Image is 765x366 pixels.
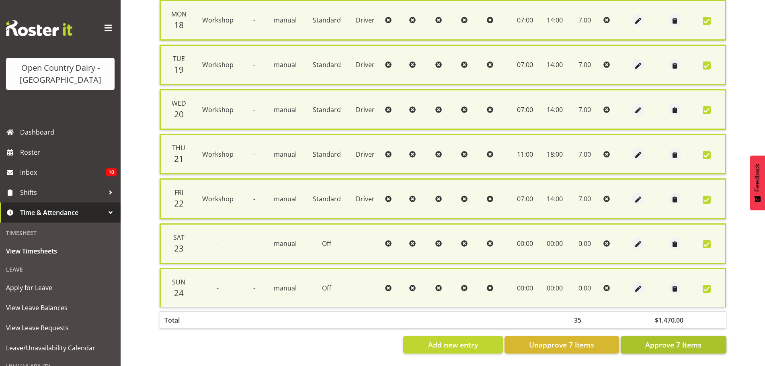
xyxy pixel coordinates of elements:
span: Fri [174,188,183,197]
span: Leave/Unavailability Calendar [6,342,115,354]
a: View Leave Requests [2,318,119,338]
td: 7.00 [569,89,600,130]
span: Feedback [754,164,761,192]
span: - [253,239,255,248]
span: Unapprove 7 Items [529,339,594,350]
span: - [253,150,255,159]
td: 07:00 [510,178,540,219]
td: Off [304,223,349,264]
span: 19 [174,64,184,75]
img: Rosterit website logo [6,20,72,36]
span: Workshop [202,150,234,159]
div: Timesheet [2,225,119,241]
span: 18 [174,19,184,31]
td: 18:00 [540,134,569,174]
th: Total [160,311,193,328]
span: Tue [173,54,185,63]
td: 07:00 [510,45,540,85]
td: 7.00 [569,45,600,85]
span: - [253,60,255,69]
span: Inbox [20,166,106,178]
span: - [217,284,219,292]
th: 35 [569,311,600,328]
span: Mon [171,10,187,18]
button: Approve 7 Items [621,336,726,354]
span: 22 [174,198,184,209]
button: Unapprove 7 Items [505,336,619,354]
span: Apply for Leave [6,282,115,294]
td: Standard [304,134,349,174]
span: Approve 7 Items [645,339,701,350]
span: Workshop [202,194,234,203]
td: 7.00 [569,178,600,219]
button: Feedback - Show survey [750,155,765,210]
span: - [253,105,255,114]
span: manual [274,60,297,69]
span: manual [274,16,297,25]
span: Roster [20,146,117,158]
span: - [253,16,255,25]
div: Leave [2,261,119,278]
span: manual [274,194,297,203]
th: $1,470.00 [650,311,699,328]
span: Workshop [202,16,234,25]
span: Driver [356,16,375,25]
span: 23 [174,243,184,254]
td: 00:00 [510,223,540,264]
span: - [253,284,255,292]
span: Sun [172,278,185,286]
td: 07:00 [510,89,540,130]
span: manual [274,239,297,248]
span: manual [274,105,297,114]
span: Driver [356,105,375,114]
td: Standard [304,89,349,130]
td: 0.00 [569,268,600,307]
button: Add new entry [403,336,502,354]
span: 10 [106,168,117,176]
span: - [253,194,255,203]
td: Standard [304,178,349,219]
td: 11:00 [510,134,540,174]
a: View Leave Balances [2,298,119,318]
div: Open Country Dairy - [GEOGRAPHIC_DATA] [14,62,107,86]
span: Driver [356,194,375,203]
td: 14:00 [540,89,569,130]
span: 21 [174,153,184,164]
span: Shifts [20,186,105,198]
span: manual [274,150,297,159]
span: Wed [172,99,186,108]
td: 14:00 [540,45,569,85]
a: Apply for Leave [2,278,119,298]
span: - [217,239,219,248]
span: Driver [356,150,375,159]
span: Thu [172,143,185,152]
span: Add new entry [428,339,478,350]
td: Off [304,268,349,307]
a: View Timesheets [2,241,119,261]
td: 7.00 [569,134,600,174]
span: View Leave Balances [6,302,115,314]
a: Leave/Unavailability Calendar [2,338,119,358]
span: Workshop [202,105,234,114]
span: Workshop [202,60,234,69]
td: 14:00 [540,178,569,219]
span: manual [274,284,297,292]
td: 00:00 [540,223,569,264]
span: 20 [174,108,184,120]
span: 24 [174,287,184,299]
span: View Timesheets [6,245,115,257]
td: 00:00 [540,268,569,307]
span: View Leave Requests [6,322,115,334]
span: Time & Attendance [20,207,105,219]
span: Driver [356,60,375,69]
span: Dashboard [20,126,117,138]
td: Standard [304,45,349,85]
span: Sat [173,233,185,242]
td: 0.00 [569,223,600,264]
td: 00:00 [510,268,540,307]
